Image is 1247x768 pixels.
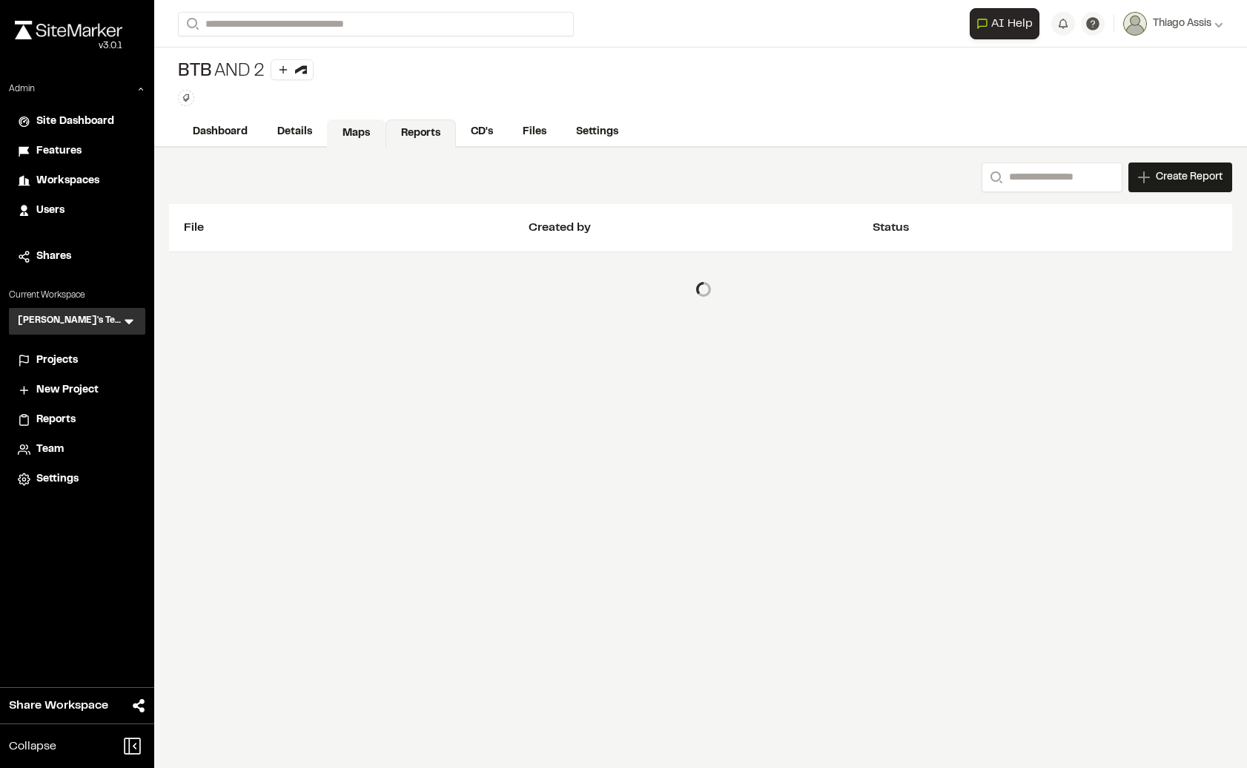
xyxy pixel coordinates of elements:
a: Features [18,143,136,160]
div: Created by [529,219,873,237]
span: Reports [36,412,76,428]
div: Oh geez...please don't... [15,39,122,53]
span: Create Report [1156,169,1223,186]
a: Details [262,118,327,146]
a: Settings [561,118,633,146]
a: Shares [18,249,136,265]
div: Status [873,219,1217,237]
button: Search [982,163,1008,192]
div: File [184,219,529,237]
a: Reports [18,412,136,428]
a: Users [18,203,136,219]
span: Users [36,203,64,219]
h3: [PERSON_NAME]'s Test [18,314,122,329]
a: New Project [18,382,136,398]
span: Features [36,143,82,160]
div: And 2 [178,59,314,84]
a: CD's [456,118,508,146]
span: Collapse [9,738,56,755]
a: Workspaces [18,173,136,189]
div: Open AI Assistant [970,8,1045,39]
span: Thiago Assis [1153,16,1211,32]
span: Team [36,442,64,458]
span: Shares [36,249,71,265]
p: Current Workspace [9,289,145,302]
span: Site Dashboard [36,114,114,130]
a: Team [18,442,136,458]
span: Settings [36,471,79,488]
a: Settings [18,471,136,488]
button: Open AI Assistant [970,8,1039,39]
a: Site Dashboard [18,114,136,130]
span: Projects [36,352,78,369]
button: Thiago Assis [1123,12,1223,36]
p: Admin [9,82,35,96]
button: Search [178,12,205,36]
a: Dashboard [178,118,262,146]
img: User [1123,12,1147,36]
a: Maps [327,119,386,148]
span: btb [178,60,211,84]
button: Edit Tags [178,90,194,106]
span: Workspaces [36,173,99,189]
a: Projects [18,352,136,369]
span: AI Help [991,15,1033,33]
img: rebrand.png [15,21,122,39]
a: Reports [386,119,456,148]
span: New Project [36,382,99,398]
a: Files [508,118,561,146]
span: Share Workspace [9,697,108,715]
